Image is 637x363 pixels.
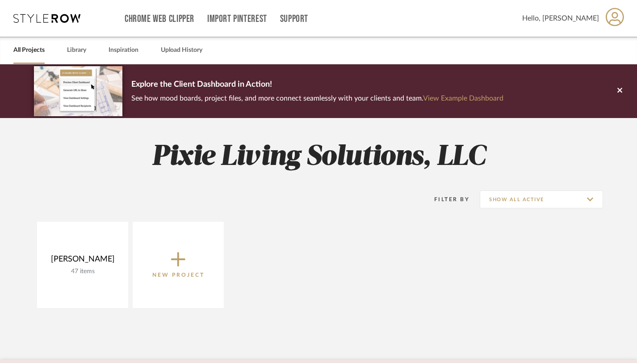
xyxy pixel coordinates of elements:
[207,15,267,23] a: Import Pinterest
[133,222,224,308] button: New Project
[131,78,503,92] p: Explore the Client Dashboard in Action!
[67,44,86,56] a: Library
[423,95,503,102] a: View Example Dashboard
[34,66,122,116] img: d5d033c5-7b12-40c2-a960-1ecee1989c38.png
[423,195,469,204] div: Filter By
[161,44,202,56] a: Upload History
[522,13,599,24] span: Hello, [PERSON_NAME]
[125,15,194,23] a: Chrome Web Clipper
[13,44,45,56] a: All Projects
[109,44,138,56] a: Inspiration
[44,254,121,268] div: [PERSON_NAME]
[152,270,205,279] p: New Project
[44,268,121,275] div: 47 items
[280,15,308,23] a: Support
[131,92,503,105] p: See how mood boards, project files, and more connect seamlessly with your clients and team.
